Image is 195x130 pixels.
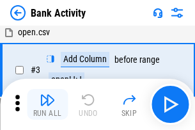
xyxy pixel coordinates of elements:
[61,52,109,67] div: Add Column
[10,5,26,20] img: Back
[31,7,86,19] div: Bank Activity
[153,8,163,18] img: Support
[169,5,185,20] img: Settings menu
[160,94,180,115] img: Main button
[109,89,150,120] button: Skip
[33,110,62,117] div: Run All
[114,55,137,65] div: before
[121,110,137,117] div: Skip
[49,72,84,88] div: open!J:J
[121,92,137,108] img: Skip
[31,65,40,75] span: # 3
[27,89,68,120] button: Run All
[40,92,55,108] img: Run All
[139,55,160,65] div: range
[18,27,50,37] span: open.csv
